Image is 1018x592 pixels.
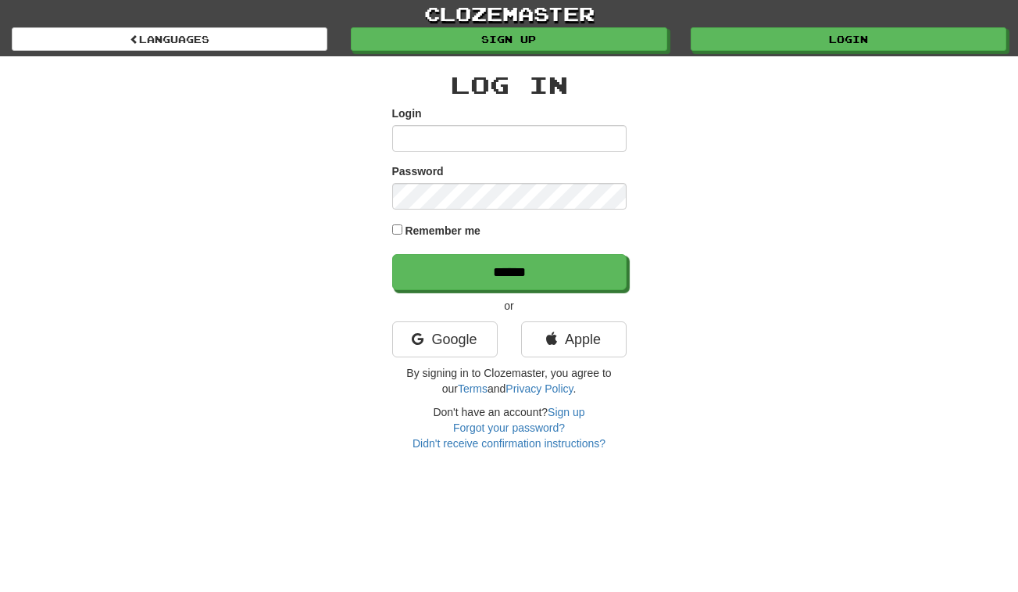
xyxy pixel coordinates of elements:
[351,27,666,51] a: Sign up
[392,404,627,451] div: Don't have an account?
[521,321,627,357] a: Apple
[392,72,627,98] h2: Log In
[405,223,480,239] label: Remember me
[453,422,565,434] a: Forgot your password?
[691,27,1006,51] a: Login
[12,27,327,51] a: Languages
[548,406,584,418] a: Sign up
[505,382,573,395] a: Privacy Policy
[392,163,444,179] label: Password
[392,298,627,314] p: or
[458,382,488,395] a: Terms
[413,437,605,450] a: Didn't receive confirmation instructions?
[392,106,422,121] label: Login
[392,321,498,357] a: Google
[392,365,627,396] p: By signing in to Clozemaster, you agree to our and .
